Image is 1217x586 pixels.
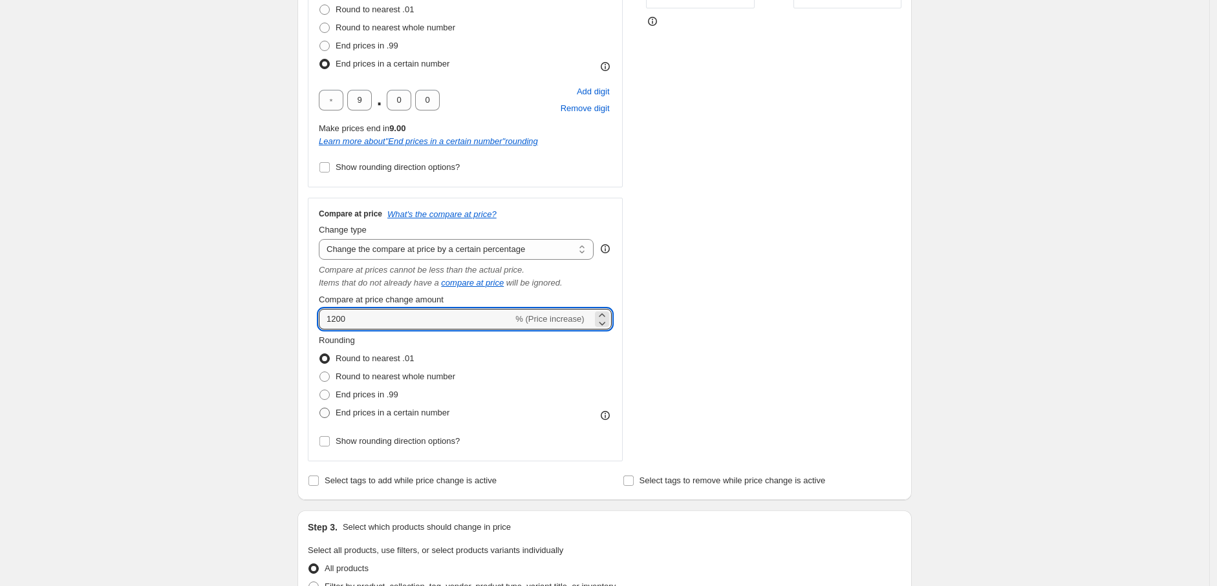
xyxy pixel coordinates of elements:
[387,209,497,219] button: What's the compare at price?
[336,436,460,446] span: Show rounding direction options?
[319,209,382,219] h3: Compare at price
[389,123,405,133] b: 9.00
[336,353,414,363] span: Round to nearest .01
[336,59,449,68] span: End prices in a certain number
[336,408,449,417] span: End prices in a certain number
[343,521,511,534] p: Select which products should change in price
[336,390,398,399] span: End prices in .99
[640,476,826,485] span: Select tags to remove while price change is active
[387,90,411,110] input: ﹡
[336,5,414,14] span: Round to nearest .01
[319,295,444,304] span: Compare at price change amount
[575,83,612,100] button: Add placeholder
[515,314,584,324] span: % (Price increase)
[336,41,398,50] span: End prices in .99
[376,90,383,110] span: .
[319,278,439,288] i: Items that do not already have a
[319,265,524,275] i: Compare at prices cannot be less than the actual price.
[336,23,455,32] span: Round to nearest whole number
[308,545,563,555] span: Select all products, use filters, or select products variants individually
[319,123,405,133] span: Make prices end in
[561,102,610,115] span: Remove digit
[441,278,504,288] button: compare at price
[319,136,538,146] a: Learn more about"End prices in a certain number"rounding
[319,335,355,345] span: Rounding
[319,225,367,235] span: Change type
[325,476,497,485] span: Select tags to add while price change is active
[599,242,612,255] div: help
[415,90,440,110] input: ﹡
[577,85,610,98] span: Add digit
[506,278,563,288] i: will be ignored.
[347,90,372,110] input: ﹡
[325,563,369,573] span: All products
[319,309,513,330] input: -15
[336,162,460,172] span: Show rounding direction options?
[319,90,343,110] input: ﹡
[336,371,455,381] span: Round to nearest whole number
[319,136,538,146] i: Learn more about " End prices in a certain number " rounding
[559,100,612,117] button: Remove placeholder
[308,521,338,534] h2: Step 3.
